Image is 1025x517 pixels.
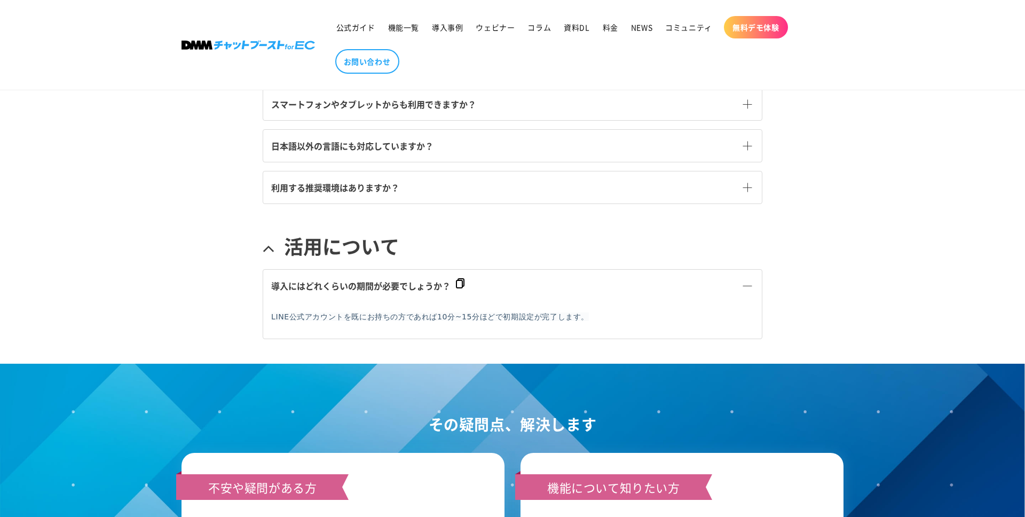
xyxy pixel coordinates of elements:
span: 公式ガイド [336,22,375,32]
a: 資料DL [557,16,596,38]
span: 料金 [603,22,618,32]
span: 活用について [284,233,399,258]
a: 料金 [596,16,625,38]
a: 導入事例 [425,16,469,38]
a: 日本語以外の言語にも対応していますか？ [263,130,762,162]
span: NEWS [631,22,652,32]
span: コミュニティ [665,22,712,32]
a: 導入にはどれくらいの期間が必要でしょうか？ [263,270,762,302]
span: 資料DL [564,22,589,32]
a: NEWS [625,16,659,38]
h3: 機能について知りたい方 [515,474,712,500]
a: スマートフォンやタブレットからも利用できますか？ [263,88,762,120]
span: 導入事例 [432,22,463,32]
span: 利用する推奨環境はありますか？ [271,181,399,194]
span: 機能一覧 [388,22,419,32]
a: コミュニティ [659,16,719,38]
h3: 不安や疑問がある方 [176,474,349,500]
span: LINE公式アカウントを既にお持ちの方であれば10分~15分ほどで初期設定が完了します。 [271,312,589,321]
a: 機能一覧 [382,16,425,38]
span: 日本語以外の言語にも対応していますか？ [271,139,433,152]
a: ウェビナー [469,16,521,38]
a: 無料デモ体験 [724,16,788,38]
a: 公式ガイド [330,16,382,38]
a: 活用について [263,223,762,269]
img: 株式会社DMM Boost [182,41,315,50]
span: コラム [527,22,551,32]
span: お問い合わせ [344,57,391,66]
span: ウェビナー [476,22,515,32]
a: 利用する推奨環境はありますか？ [263,171,762,203]
a: お問い合わせ [335,49,399,74]
span: 無料デモ体験 [732,22,779,32]
h2: その疑問点、解決します [182,412,843,437]
span: 導入にはどれくらいの期間が必要でしょうか？ [271,279,451,292]
span: スマートフォンやタブレットからも利用できますか？ [271,98,476,111]
a: コラム [521,16,557,38]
